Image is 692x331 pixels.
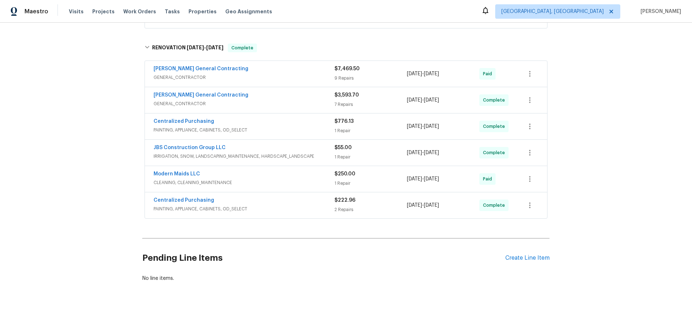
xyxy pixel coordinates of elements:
[483,202,508,209] span: Complete
[407,176,422,182] span: [DATE]
[334,119,354,124] span: $776.13
[407,149,439,156] span: -
[334,75,407,82] div: 9 Repairs
[424,203,439,208] span: [DATE]
[142,241,505,275] h2: Pending Line Items
[407,175,439,183] span: -
[334,206,407,213] div: 2 Repairs
[154,74,334,81] span: GENERAL_CONTRACTOR
[225,8,272,15] span: Geo Assignments
[154,126,334,134] span: PAINTING, APPLIANCE, CABINETS, OD_SELECT
[505,255,550,261] div: Create Line Item
[154,179,334,186] span: CLEANING, CLEANING_MAINTENANCE
[69,8,84,15] span: Visits
[407,124,422,129] span: [DATE]
[638,8,681,15] span: [PERSON_NAME]
[407,203,422,208] span: [DATE]
[154,198,214,203] a: Centralized Purchasing
[483,123,508,130] span: Complete
[334,153,407,161] div: 1 Repair
[424,98,439,103] span: [DATE]
[501,8,604,15] span: [GEOGRAPHIC_DATA], [GEOGRAPHIC_DATA]
[334,171,355,176] span: $250.00
[483,149,508,156] span: Complete
[154,145,226,150] a: JBS Construction Group LLC
[154,205,334,213] span: PAINTING, APPLIANCE, CABINETS, OD_SELECT
[142,36,550,59] div: RENOVATION [DATE]-[DATE]Complete
[334,127,407,134] div: 1 Repair
[483,175,495,183] span: Paid
[154,93,248,98] a: [PERSON_NAME] General Contracting
[334,93,359,98] span: $3,593.70
[424,124,439,129] span: [DATE]
[407,98,422,103] span: [DATE]
[407,123,439,130] span: -
[483,97,508,104] span: Complete
[407,71,422,76] span: [DATE]
[123,8,156,15] span: Work Orders
[407,97,439,104] span: -
[483,70,495,77] span: Paid
[188,8,217,15] span: Properties
[334,198,355,203] span: $222.96
[424,150,439,155] span: [DATE]
[92,8,115,15] span: Projects
[334,66,360,71] span: $7,469.50
[229,44,256,52] span: Complete
[407,70,439,77] span: -
[142,275,550,282] div: No line items.
[407,202,439,209] span: -
[187,45,204,50] span: [DATE]
[152,44,223,52] h6: RENOVATION
[424,71,439,76] span: [DATE]
[154,153,334,160] span: IRRIGATION, SNOW, LANDSCAPING_MAINTENANCE, HARDSCAPE_LANDSCAPE
[334,180,407,187] div: 1 Repair
[25,8,48,15] span: Maestro
[187,45,223,50] span: -
[154,119,214,124] a: Centralized Purchasing
[154,100,334,107] span: GENERAL_CONTRACTOR
[407,150,422,155] span: [DATE]
[154,66,248,71] a: [PERSON_NAME] General Contracting
[165,9,180,14] span: Tasks
[154,171,200,176] a: Modern Maids LLC
[206,45,223,50] span: [DATE]
[424,176,439,182] span: [DATE]
[334,101,407,108] div: 7 Repairs
[334,145,352,150] span: $55.00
